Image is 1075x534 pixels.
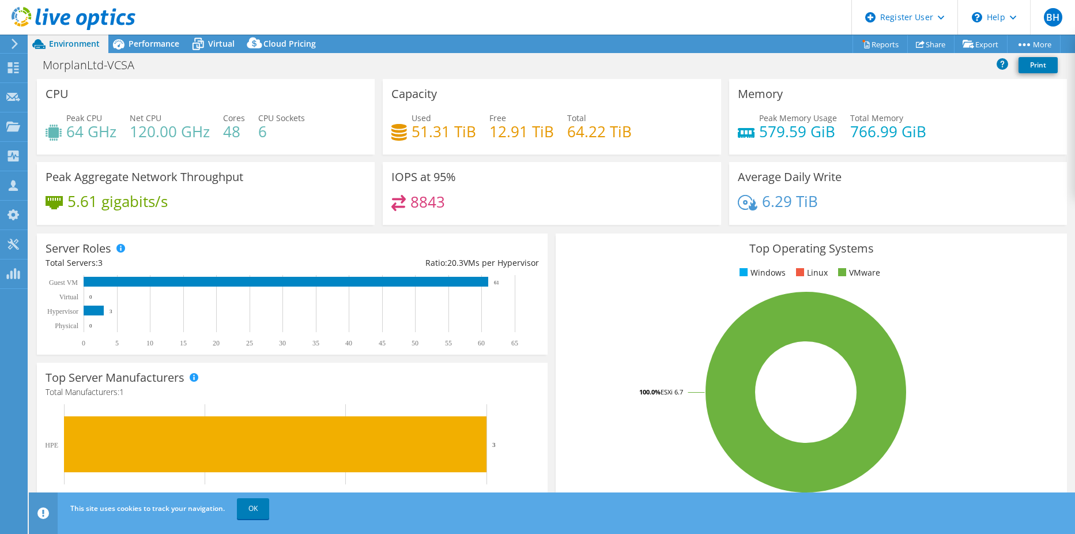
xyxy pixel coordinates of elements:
[759,125,837,138] h4: 579.59 GiB
[66,112,102,123] span: Peak CPU
[203,491,206,499] text: 1
[1044,8,1062,27] span: BH
[246,339,253,347] text: 25
[89,294,92,300] text: 0
[492,441,496,448] text: 3
[98,257,103,268] span: 3
[511,339,518,347] text: 65
[46,242,111,255] h3: Server Roles
[129,38,179,49] span: Performance
[412,125,476,138] h4: 51.31 TiB
[412,339,418,347] text: 50
[793,266,828,279] li: Linux
[263,38,316,49] span: Cloud Pricing
[110,309,112,314] text: 3
[292,257,539,269] div: Ratio: VMs per Hypervisor
[46,386,539,398] h4: Total Manufacturers:
[478,339,485,347] text: 60
[115,339,119,347] text: 5
[391,171,456,183] h3: IOPS at 95%
[208,38,235,49] span: Virtual
[759,112,837,123] span: Peak Memory Usage
[66,125,116,138] h4: 64 GHz
[312,339,319,347] text: 35
[279,339,286,347] text: 30
[223,112,245,123] span: Cores
[67,195,168,208] h4: 5.61 gigabits/s
[410,195,445,208] h4: 8843
[835,266,880,279] li: VMware
[850,112,903,123] span: Total Memory
[445,339,452,347] text: 55
[345,339,352,347] text: 40
[567,112,586,123] span: Total
[55,322,78,330] text: Physical
[45,441,58,449] text: HPE
[146,339,153,347] text: 10
[237,498,269,519] a: OK
[489,125,554,138] h4: 12.91 TiB
[567,125,632,138] h4: 64.22 TiB
[850,125,926,138] h4: 766.99 GiB
[62,491,66,499] text: 0
[49,38,100,49] span: Environment
[46,171,243,183] h3: Peak Aggregate Network Throughput
[485,491,488,499] text: 3
[738,88,783,100] h3: Memory
[213,339,220,347] text: 20
[46,257,292,269] div: Total Servers:
[258,112,305,123] span: CPU Sockets
[344,491,347,499] text: 2
[379,339,386,347] text: 45
[972,12,982,22] svg: \n
[119,386,124,397] span: 1
[738,171,842,183] h3: Average Daily Write
[489,112,506,123] span: Free
[1007,35,1061,53] a: More
[907,35,955,53] a: Share
[661,388,683,396] tspan: ESXi 6.7
[1019,57,1058,73] a: Print
[180,339,187,347] text: 15
[639,388,661,396] tspan: 100.0%
[89,323,92,329] text: 0
[82,339,85,347] text: 0
[447,257,463,268] span: 20.3
[494,280,499,285] text: 61
[853,35,908,53] a: Reports
[954,35,1008,53] a: Export
[46,88,69,100] h3: CPU
[70,503,225,513] span: This site uses cookies to track your navigation.
[412,112,431,123] span: Used
[258,125,305,138] h4: 6
[47,307,78,315] text: Hypervisor
[37,59,152,72] h1: MorplanLtd-VCSA
[46,371,184,384] h3: Top Server Manufacturers
[737,266,786,279] li: Windows
[49,279,78,287] text: Guest VM
[223,125,245,138] h4: 48
[130,125,210,138] h4: 120.00 GHz
[564,242,1058,255] h3: Top Operating Systems
[391,88,437,100] h3: Capacity
[762,195,818,208] h4: 6.29 TiB
[130,112,161,123] span: Net CPU
[59,293,79,301] text: Virtual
